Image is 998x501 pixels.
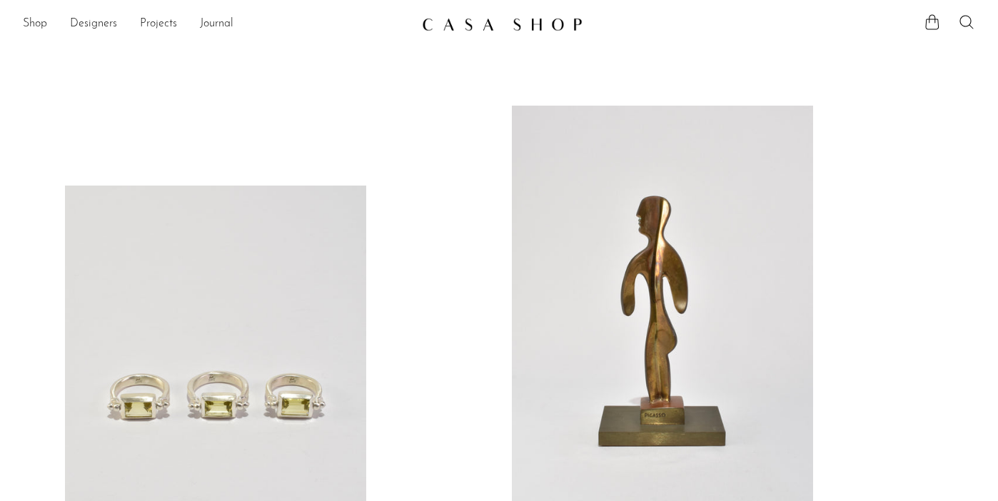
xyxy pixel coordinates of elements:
ul: NEW HEADER MENU [23,12,410,36]
a: Shop [23,15,47,34]
a: Journal [200,15,233,34]
nav: Desktop navigation [23,12,410,36]
a: Designers [70,15,117,34]
a: Projects [140,15,177,34]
